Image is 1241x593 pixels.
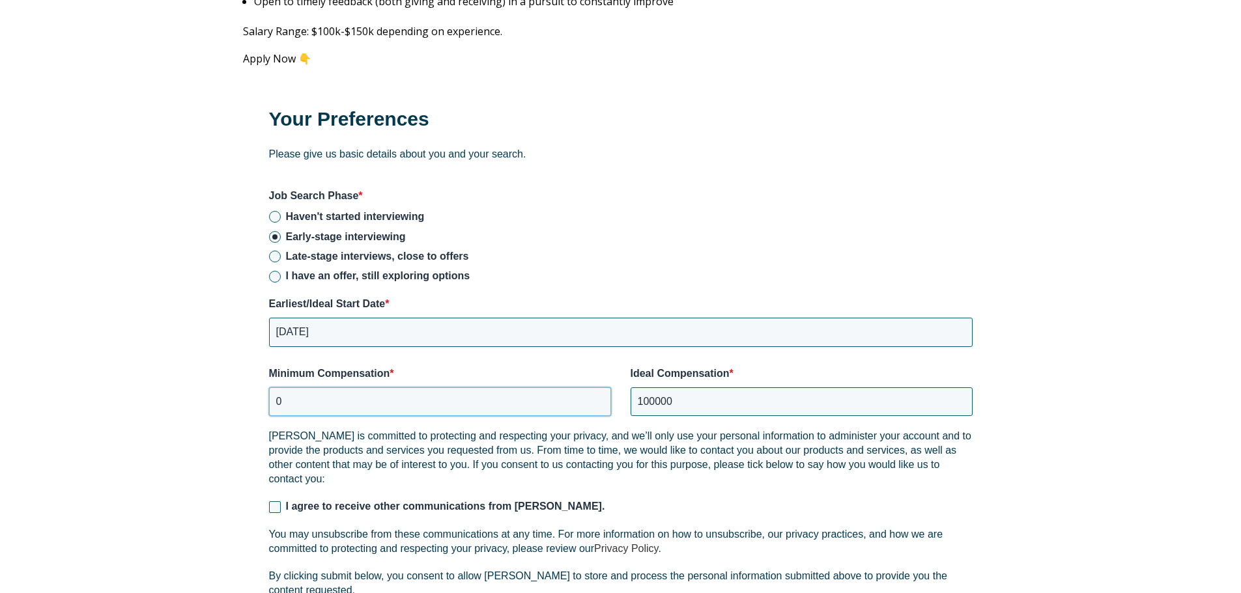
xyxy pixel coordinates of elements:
span: Job Search Phase [269,190,359,201]
span: I agree to receive other communications from [PERSON_NAME]. [286,501,605,512]
span: I have an offer, still exploring options [286,270,470,281]
input: I agree to receive other communications from [PERSON_NAME]. [269,501,281,513]
input: Monthly in USD [631,387,973,416]
input: MM - DD - YYYY [269,318,973,346]
span: Early-stage interviewing [286,231,406,242]
span: Minimum Compensation [269,368,390,379]
p: Apply Now 👇 [243,53,999,64]
input: Early-stage interviewing [269,231,281,243]
span: Earliest/Ideal Start Date [269,298,386,309]
p: Salary Range: $100k-$150k depending on experience. [243,24,999,38]
p: Please give us basic details about you and your search. [269,147,973,161]
input: Haven't started interviewing [269,211,281,223]
span: Ideal Compensation [631,368,730,379]
a: Privacy Policy [594,543,658,554]
input: Monthly in USD [269,387,611,416]
input: I have an offer, still exploring options [269,271,281,283]
span: Haven't started interviewing [286,211,425,222]
p: [PERSON_NAME] is committed to protecting and respecting your privacy, and we’ll only use your per... [269,429,973,486]
strong: Your Preferences [269,108,429,130]
p: You may unsubscribe from these communications at any time. For more information on how to unsubsc... [269,527,973,556]
input: Late-stage interviews, close to offers [269,251,281,262]
span: Late-stage interviews, close to offers [286,251,469,262]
